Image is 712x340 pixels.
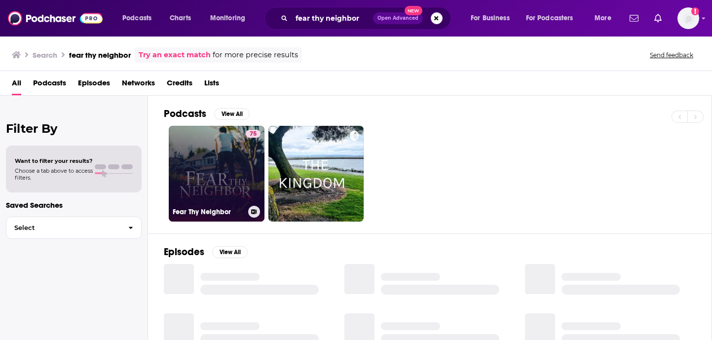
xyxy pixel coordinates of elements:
[173,208,244,216] h3: Fear Thy Neighbor
[12,75,21,95] a: All
[164,108,250,120] a: PodcastsView All
[274,7,460,30] div: Search podcasts, credits, & more...
[203,10,258,26] button: open menu
[373,12,423,24] button: Open AdvancedNew
[15,157,93,164] span: Want to filter your results?
[164,246,204,258] h2: Episodes
[170,11,191,25] span: Charts
[163,10,197,26] a: Charts
[6,217,142,239] button: Select
[69,50,131,60] h3: fear thy neighbor
[250,129,257,139] span: 75
[213,49,298,61] span: for more precise results
[204,75,219,95] a: Lists
[691,7,699,15] svg: Add a profile image
[169,126,264,222] a: 75Fear Thy Neighbor
[212,246,248,258] button: View All
[246,130,261,138] a: 75
[464,10,522,26] button: open menu
[6,225,120,231] span: Select
[405,6,422,15] span: New
[650,10,666,27] a: Show notifications dropdown
[6,121,142,136] h2: Filter By
[677,7,699,29] span: Logged in as jackiemayer
[167,75,192,95] a: Credits
[164,108,206,120] h2: Podcasts
[6,200,142,210] p: Saved Searches
[78,75,110,95] a: Episodes
[122,11,151,25] span: Podcasts
[677,7,699,29] img: User Profile
[139,49,211,61] a: Try an exact match
[471,11,510,25] span: For Business
[377,16,418,21] span: Open Advanced
[164,246,248,258] a: EpisodesView All
[115,10,164,26] button: open menu
[588,10,624,26] button: open menu
[15,167,93,181] span: Choose a tab above to access filters.
[210,11,245,25] span: Monitoring
[647,51,696,59] button: Send feedback
[122,75,155,95] a: Networks
[292,10,373,26] input: Search podcasts, credits, & more...
[33,75,66,95] a: Podcasts
[595,11,611,25] span: More
[520,10,588,26] button: open menu
[33,50,57,60] h3: Search
[626,10,642,27] a: Show notifications dropdown
[8,9,103,28] img: Podchaser - Follow, Share and Rate Podcasts
[677,7,699,29] button: Show profile menu
[214,108,250,120] button: View All
[526,11,573,25] span: For Podcasters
